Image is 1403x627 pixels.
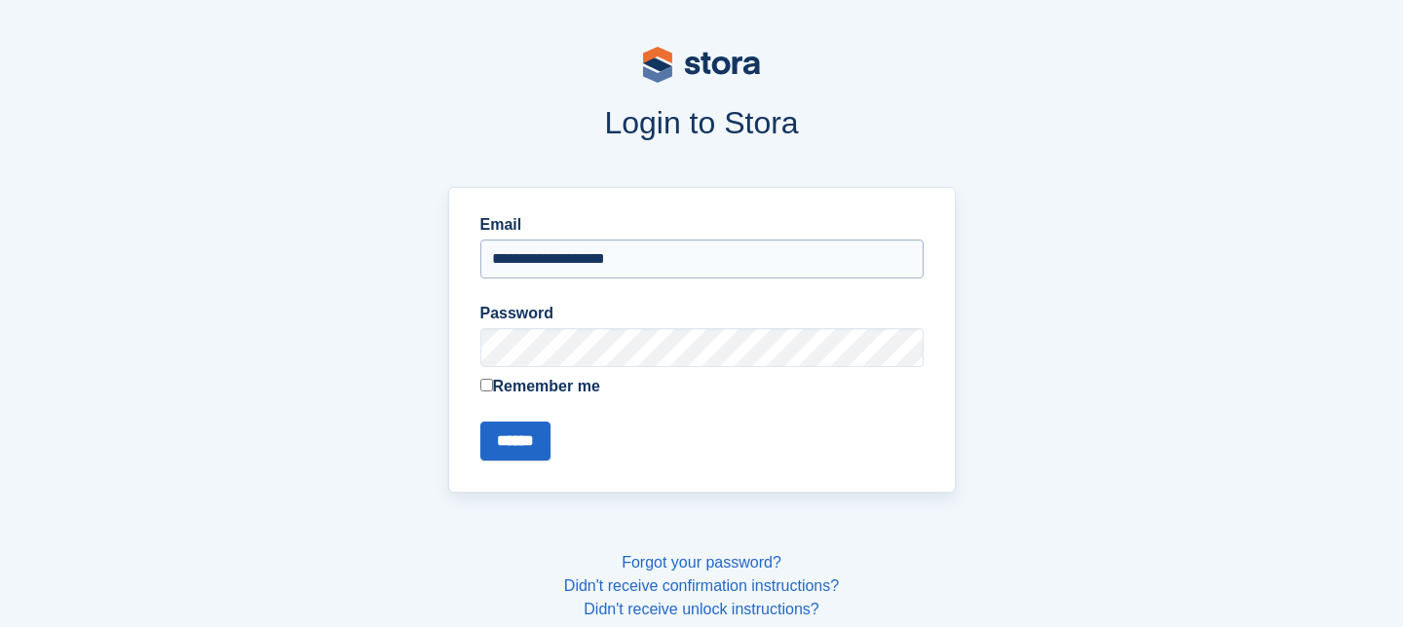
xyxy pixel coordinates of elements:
label: Email [480,213,924,237]
a: Forgot your password? [622,554,781,571]
h1: Login to Stora [76,105,1327,140]
a: Didn't receive unlock instructions? [584,601,818,617]
label: Password [480,302,924,325]
a: Didn't receive confirmation instructions? [564,577,839,594]
label: Remember me [480,375,924,398]
input: Remember me [480,379,493,391]
img: stora-logo-53a41332b3708ae10de48c4981b4e9114cc0af31d8433b30ea865607fb682f29.svg [643,47,760,83]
